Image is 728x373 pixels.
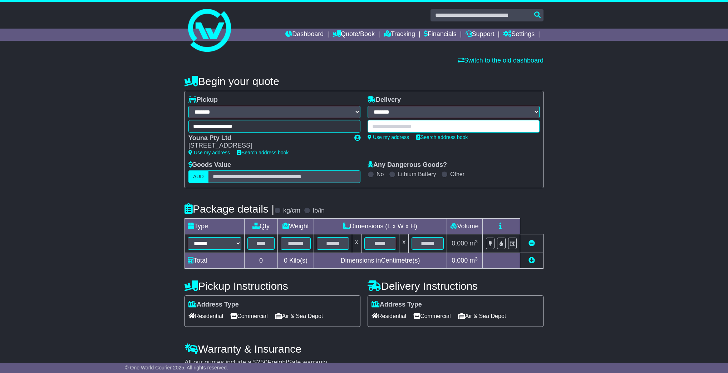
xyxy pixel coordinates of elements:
label: Delivery [368,96,401,104]
td: x [352,234,361,253]
span: Commercial [413,310,451,322]
span: Commercial [230,310,267,322]
a: Search address book [237,150,289,155]
a: Use my address [188,150,230,155]
label: Pickup [188,96,218,104]
span: 0.000 [452,240,468,247]
label: Goods Value [188,161,231,169]
span: m [469,257,478,264]
span: Residential [372,310,406,322]
div: [STREET_ADDRESS] [188,142,347,150]
label: Address Type [372,301,422,309]
h4: Warranty & Insurance [185,343,543,355]
a: Use my address [368,134,409,140]
h4: Package details | [185,203,274,215]
td: Volume [447,219,482,234]
a: Remove this item [528,240,535,247]
a: Financials [424,29,457,41]
span: Air & Sea Depot [275,310,323,322]
span: m [469,240,478,247]
span: 0 [284,257,287,264]
label: AUD [188,170,208,183]
span: 0.000 [452,257,468,264]
sup: 3 [475,239,478,244]
td: Dimensions in Centimetre(s) [314,253,447,269]
div: Youna Pty Ltd [188,134,347,142]
span: © One World Courier 2025. All rights reserved. [125,365,228,370]
a: Tracking [384,29,415,41]
label: No [377,171,384,178]
a: Support [466,29,495,41]
sup: 3 [475,256,478,262]
label: kg/cm [283,207,300,215]
td: Kilo(s) [278,253,314,269]
a: Add new item [528,257,535,264]
td: Dimensions (L x W x H) [314,219,447,234]
h4: Begin your quote [185,75,543,87]
h4: Pickup Instructions [185,280,360,292]
td: Weight [278,219,314,234]
a: Search address book [416,134,468,140]
a: Dashboard [285,29,324,41]
a: Settings [503,29,535,41]
a: Quote/Book [333,29,375,41]
h4: Delivery Instructions [368,280,543,292]
td: Total [185,253,245,269]
td: 0 [245,253,278,269]
label: Lithium Battery [398,171,436,178]
label: Address Type [188,301,239,309]
span: Air & Sea Depot [458,310,506,322]
div: All our quotes include a $ FreightSafe warranty. [185,359,543,367]
label: Any Dangerous Goods? [368,161,447,169]
span: Residential [188,310,223,322]
a: Switch to the old dashboard [458,57,543,64]
td: x [399,234,409,253]
td: Type [185,219,245,234]
label: lb/in [313,207,325,215]
span: 250 [257,359,267,366]
label: Other [450,171,464,178]
td: Qty [245,219,278,234]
